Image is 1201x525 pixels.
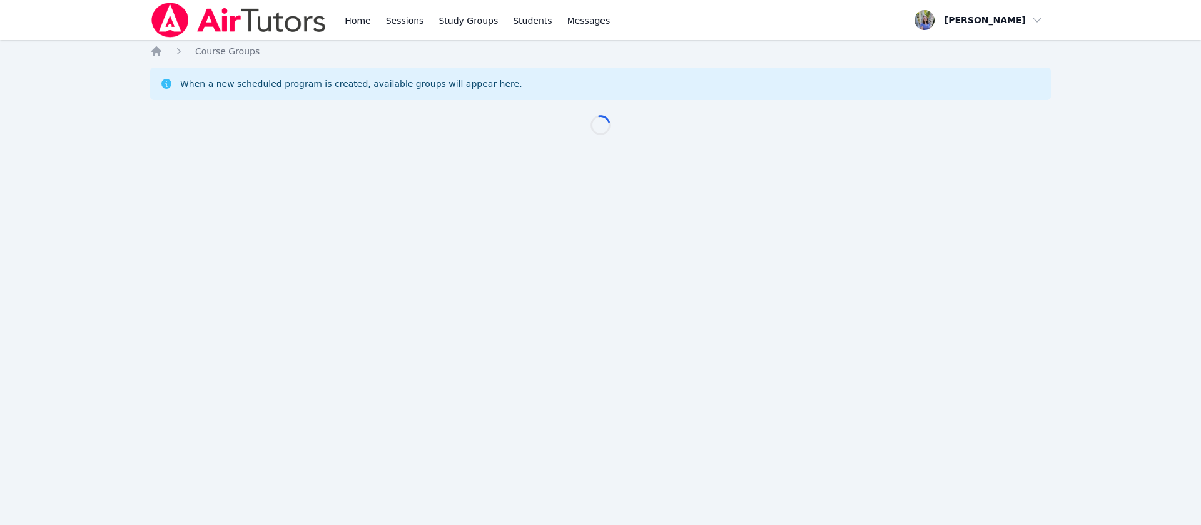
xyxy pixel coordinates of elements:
[195,45,260,58] a: Course Groups
[150,3,327,38] img: Air Tutors
[195,46,260,56] span: Course Groups
[567,14,611,27] span: Messages
[180,78,522,90] div: When a new scheduled program is created, available groups will appear here.
[150,45,1051,58] nav: Breadcrumb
